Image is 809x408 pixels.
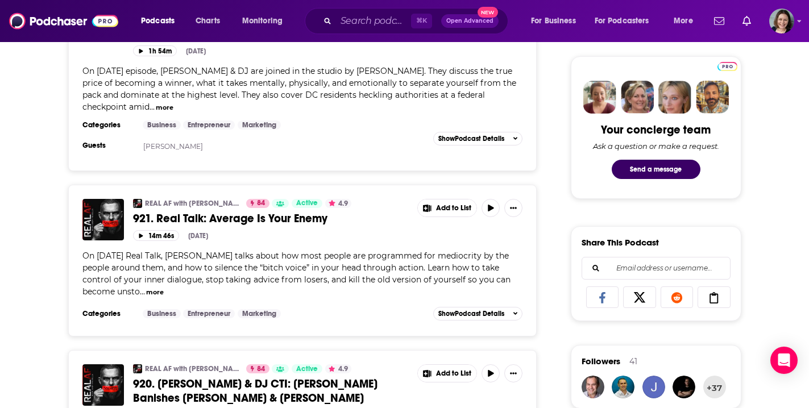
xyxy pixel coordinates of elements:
a: Entrepreneur [183,309,235,318]
button: Show More Button [504,364,522,382]
a: Active [292,364,322,373]
a: 84 [246,364,269,373]
button: 14m 46s [133,230,179,241]
img: Podchaser - Follow, Share and Rate Podcasts [9,10,118,32]
span: Podcasts [141,13,175,29]
a: Show notifications dropdown [738,11,756,31]
span: 84 [257,198,265,209]
span: Add to List [436,204,471,213]
div: Search podcasts, credits, & more... [316,8,519,34]
span: ... [150,102,155,112]
img: REAL AF with Andy Frisella [133,364,142,373]
span: For Business [531,13,576,29]
span: Show Podcast Details [438,310,504,318]
img: notmostpeople [612,376,634,398]
input: Search podcasts, credits, & more... [336,12,411,30]
a: Copy Link [698,286,731,308]
img: rosantus [673,376,695,398]
img: 921. Real Talk: Average Is Your Enemy [82,199,124,240]
span: On [DATE] Real Talk, [PERSON_NAME] talks about how most people are programmed for mediocrity by t... [82,251,511,297]
span: ... [140,286,145,297]
button: open menu [587,12,666,30]
button: 4.9 [325,364,351,373]
button: Show profile menu [769,9,794,34]
button: open menu [666,12,707,30]
button: more [156,103,173,113]
a: Marketing [238,309,281,318]
a: Entrepreneur [183,120,235,130]
img: Podchaser Pro [717,62,737,71]
span: Logged in as micglogovac [769,9,794,34]
input: Email address or username... [591,257,721,279]
span: Show Podcast Details [438,135,504,143]
span: More [674,13,693,29]
button: Open AdvancedNew [441,14,499,28]
img: jenn33755 [642,376,665,398]
button: ShowPodcast Details [433,307,523,320]
a: REAL AF with [PERSON_NAME] [145,199,239,208]
a: Share on Reddit [661,286,694,308]
div: 41 [629,356,637,367]
div: [DATE] [188,232,208,240]
img: Barbara Profile [621,81,654,114]
span: 921. Real Talk: Average Is Your Enemy [133,211,327,226]
a: REAL AF with [PERSON_NAME] [145,364,239,373]
a: 84 [246,199,269,208]
div: Search followers [582,257,731,280]
span: On [DATE] episode, [PERSON_NAME] & DJ are joined in the studio by [PERSON_NAME]. They discuss the... [82,66,516,112]
a: Business [143,309,181,318]
button: Show More Button [504,199,522,217]
a: 921. Real Talk: Average Is Your Enemy [133,211,409,226]
span: For Podcasters [595,13,649,29]
img: Jon Profile [696,81,729,114]
a: 920. Andy & DJ CTI: Trump Banishes Obama & Bush Portraits From Prime White House Spots, Israel Sa... [82,364,124,406]
button: Send a message [612,160,700,179]
a: Share on Facebook [586,286,619,308]
img: User Profile [769,9,794,34]
button: open menu [133,12,189,30]
div: Open Intercom Messenger [770,347,798,374]
div: Your concierge team [601,123,711,137]
img: REAL AF with Andy Frisella [133,199,142,208]
a: Marketing [238,120,281,130]
button: Show More Button [418,365,477,382]
a: Show notifications dropdown [710,11,729,31]
span: Followers [582,356,620,367]
img: Sydney Profile [583,81,616,114]
button: +37 [703,376,726,398]
a: Charts [188,12,227,30]
div: Ask a question or make a request. [593,141,719,151]
img: Jules Profile [658,81,691,114]
span: Open Advanced [446,18,493,24]
h3: Share This Podcast [582,237,659,248]
a: Share on X/Twitter [623,286,656,308]
span: Active [296,364,318,375]
button: open menu [523,12,590,30]
span: 84 [257,364,265,375]
button: 1h 54m [133,45,177,56]
a: [PERSON_NAME] [143,142,203,151]
img: coffeewithmike [582,376,604,398]
span: Add to List [436,369,471,378]
button: open menu [234,12,297,30]
h3: Categories [82,120,134,130]
button: 4.9 [325,199,351,208]
button: ShowPodcast Details [433,132,523,145]
button: more [146,288,164,297]
a: Active [292,199,322,208]
span: ⌘ K [411,14,432,28]
h3: Categories [82,309,134,318]
button: Show More Button [418,199,477,217]
a: Business [143,120,181,130]
div: [DATE] [186,47,206,55]
span: New [478,7,498,18]
span: Charts [196,13,220,29]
